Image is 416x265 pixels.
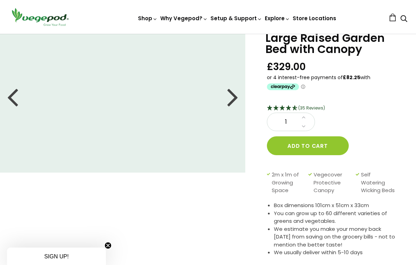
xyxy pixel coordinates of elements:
div: SIGN UP!Close teaser [7,248,106,265]
span: SIGN UP! [44,253,69,259]
span: 1 [274,118,298,127]
span: Self Watering Wicking Beds [361,171,395,195]
a: Store Locations [293,15,336,22]
span: Vegecover Protective Canopy [314,171,352,195]
a: Explore [265,15,290,22]
button: Close teaser [105,242,111,249]
li: You can grow up to 60 different varieties of greens and vegetables. [274,210,399,225]
img: Vegepod [9,7,71,27]
a: Decrease quantity by 1 [300,122,308,131]
a: Setup & Support [210,15,262,22]
li: We estimate you make your money back [DATE] from saving on the grocery bills - not to mention the... [274,225,399,249]
li: Box dimensions 101cm x 51cm x 33cm [274,202,399,210]
span: 2m x 1m of Growing Space [272,171,305,195]
div: 4.69 Stars - 35 Reviews [267,104,399,113]
a: Shop [138,15,157,22]
h1: Large Raised Garden Bed with Canopy [265,32,399,55]
span: 4.69 Stars - 35 Reviews [298,105,325,111]
span: £329.00 [267,60,306,73]
button: Add to cart [267,136,349,155]
a: Increase quantity by 1 [300,113,308,122]
li: We usually deliver within 5-10 days [274,249,399,257]
a: Why Vegepod? [160,15,208,22]
a: Search [400,16,407,23]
